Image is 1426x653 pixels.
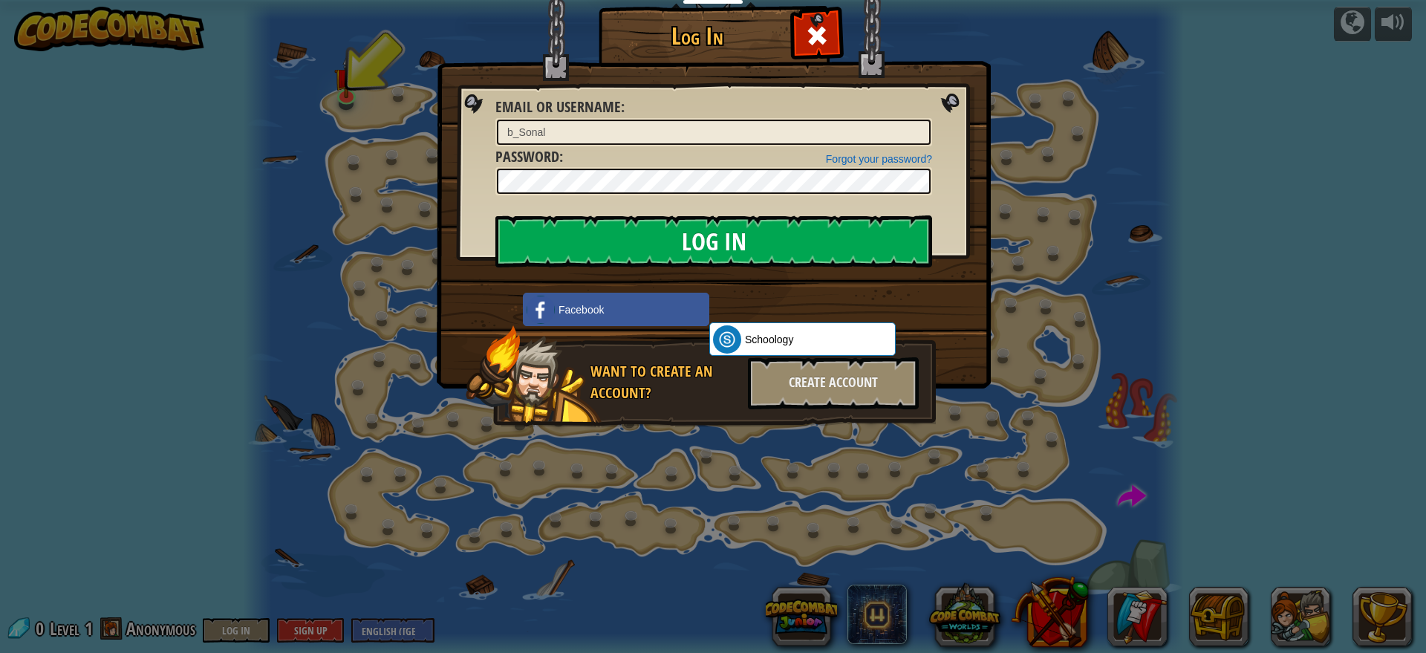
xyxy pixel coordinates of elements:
[590,361,739,403] div: Want to create an account?
[527,296,555,324] img: facebook_small.png
[495,146,563,168] label: :
[559,302,604,317] span: Facebook
[748,357,919,409] div: Create Account
[702,291,853,324] iframe: Sign in with Google Button
[826,153,932,165] a: Forgot your password?
[495,97,621,117] span: Email or Username
[713,325,741,354] img: schoology.png
[602,23,792,49] h1: Log In
[495,146,559,166] span: Password
[495,97,625,118] label: :
[495,215,932,267] input: Log In
[745,332,793,347] span: Schoology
